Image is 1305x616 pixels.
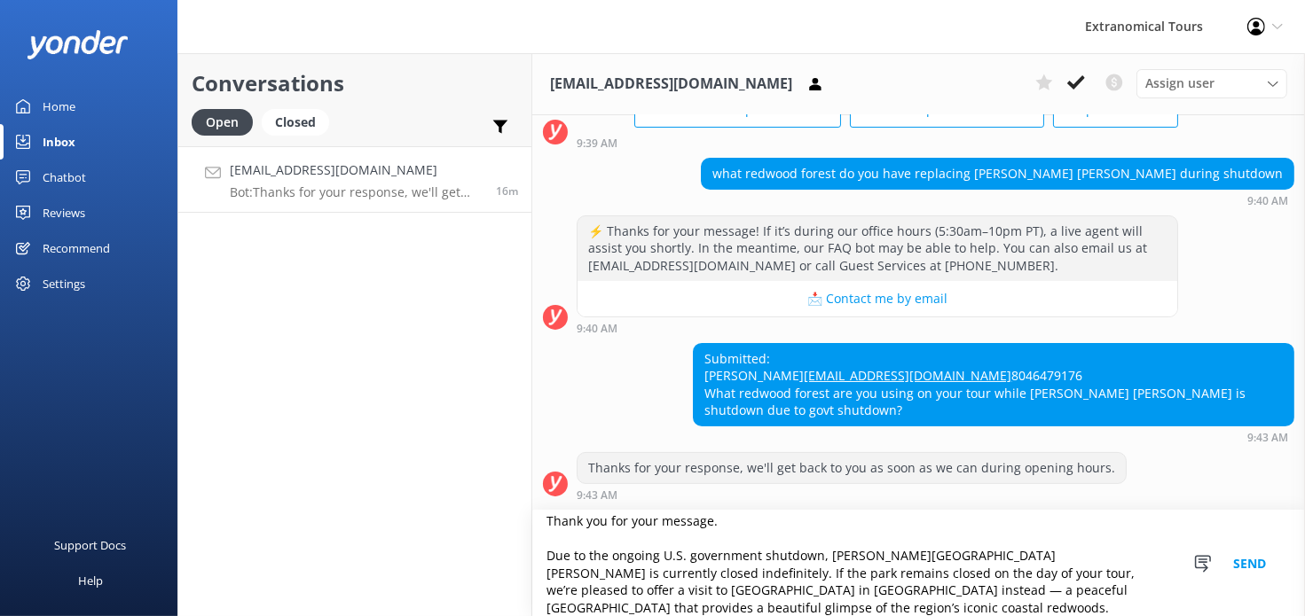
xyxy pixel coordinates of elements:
span: Oct 10 2025 09:43am (UTC -07:00) America/Tijuana [496,183,518,199]
div: Help [78,563,103,598]
a: [EMAIL_ADDRESS][DOMAIN_NAME] [804,367,1011,384]
strong: 9:40 AM [1247,196,1288,207]
div: Oct 10 2025 09:43am (UTC -07:00) America/Tijuana [693,431,1294,443]
div: what redwood forest do you have replacing [PERSON_NAME] [PERSON_NAME] during shutdown [702,159,1293,189]
h2: Conversations [192,66,518,100]
p: Bot: Thanks for your response, we'll get back to you as soon as we can during opening hours. [230,184,483,200]
h4: [EMAIL_ADDRESS][DOMAIN_NAME] [230,160,483,180]
div: Reviews [43,195,85,230]
div: Chatbot [43,160,86,195]
div: Assign User [1136,69,1287,97]
div: Open [192,109,253,136]
textarea: Thank you for your message. Due to the ongoing U.S. government shutdown, [PERSON_NAME][GEOGRAPHIC... [532,511,1305,616]
div: Oct 10 2025 09:43am (UTC -07:00) America/Tijuana [577,488,1127,501]
h3: [EMAIL_ADDRESS][DOMAIN_NAME] [550,73,792,96]
div: Oct 10 2025 09:40am (UTC -07:00) America/Tijuana [577,322,1178,334]
div: Settings [43,266,85,301]
button: Send [1216,511,1283,616]
div: Closed [262,109,329,136]
a: [EMAIL_ADDRESS][DOMAIN_NAME]Bot:Thanks for your response, we'll get back to you as soon as we can... [178,146,531,213]
strong: 9:43 AM [1247,433,1288,443]
strong: 9:43 AM [577,490,617,501]
div: Recommend [43,230,110,266]
div: Submitted: [PERSON_NAME] 8046479176 What redwood forest are you using on your tour while [PERSON_... [694,344,1293,425]
span: Assign user [1145,74,1215,93]
div: Oct 10 2025 09:39am (UTC -07:00) America/Tijuana [577,136,1178,149]
div: Support Docs [55,527,127,563]
button: 📩 Contact me by email [578,281,1177,316]
strong: 9:40 AM [577,324,617,334]
div: Inbox [43,124,75,160]
div: Thanks for your response, we'll get back to you as soon as we can during opening hours. [578,453,1126,483]
div: Oct 10 2025 09:40am (UTC -07:00) America/Tijuana [701,194,1294,207]
a: Closed [262,112,338,131]
img: yonder-white-logo.png [27,30,129,59]
strong: 9:39 AM [577,138,617,149]
div: ⚡ Thanks for your message! If it’s during our office hours (5:30am–10pm PT), a live agent will as... [578,216,1177,281]
div: Home [43,89,75,124]
a: Open [192,112,262,131]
